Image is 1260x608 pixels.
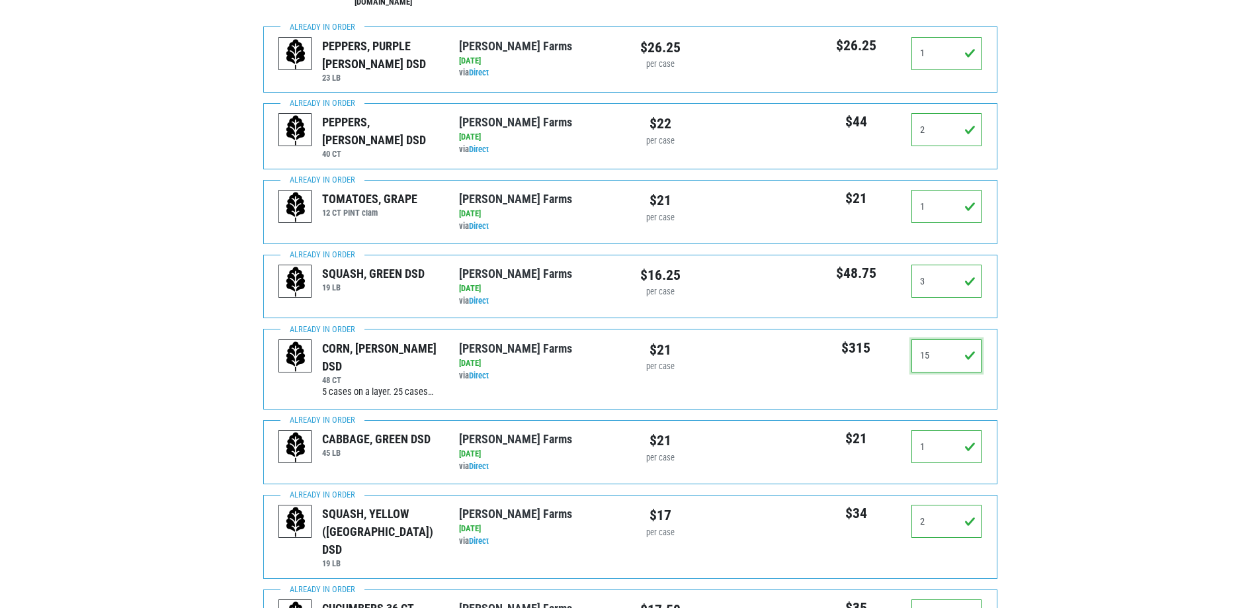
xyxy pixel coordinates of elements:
[640,339,681,361] div: $21
[911,430,982,463] input: Qty
[322,505,439,558] div: SQUASH, YELLOW ([GEOGRAPHIC_DATA]) DSD
[640,265,681,286] div: $16.25
[279,38,312,71] img: placeholder-variety-43d6402dacf2d531de610a020419775a.svg
[459,523,620,548] div: via
[469,144,489,154] a: Direct
[469,461,489,471] a: Direct
[821,37,892,54] h5: $26.25
[640,361,681,373] div: per case
[640,37,681,58] div: $26.25
[459,115,572,129] a: [PERSON_NAME] Farms
[911,113,982,146] input: Qty
[279,505,312,539] img: placeholder-variety-43d6402dacf2d531de610a020419775a.svg
[459,448,620,473] div: via
[322,375,439,385] h6: 48 CT
[459,131,620,156] div: via
[279,114,312,147] img: placeholder-variety-43d6402dacf2d531de610a020419775a.svg
[459,282,620,308] div: via
[640,212,681,224] div: per case
[640,135,681,148] div: per case
[640,430,681,451] div: $21
[322,208,417,218] h6: 12 CT PINT clam
[428,385,434,400] span: …
[821,265,892,282] h5: $48.75
[459,55,620,67] div: [DATE]
[459,432,572,446] a: [PERSON_NAME] Farms
[279,191,312,224] img: placeholder-variety-43d6402dacf2d531de610a020419775a.svg
[322,113,439,149] div: PEPPERS, [PERSON_NAME] DSD
[459,507,572,521] a: [PERSON_NAME] Farms
[279,340,312,373] img: placeholder-variety-43d6402dacf2d531de610a020419775a.svg
[821,339,892,357] h5: $315
[911,505,982,538] input: Qty
[459,341,572,355] a: [PERSON_NAME] Farms
[469,536,489,546] a: Direct
[459,282,620,295] div: [DATE]
[640,452,681,464] div: per case
[911,37,982,70] input: Qty
[322,448,431,458] h6: 45 LB
[459,131,620,144] div: [DATE]
[279,265,312,298] img: placeholder-variety-43d6402dacf2d531de610a020419775a.svg
[322,339,439,375] div: CORN, [PERSON_NAME] DSD
[322,282,425,292] h6: 19 LB
[911,265,982,298] input: Qty
[640,58,681,71] div: per case
[640,190,681,211] div: $21
[640,286,681,298] div: per case
[459,523,620,535] div: [DATE]
[469,370,489,380] a: Direct
[322,149,439,159] h6: 40 CT
[469,67,489,77] a: Direct
[640,505,681,526] div: $17
[640,113,681,134] div: $22
[322,385,439,400] div: 5 cases on a layer. 25 cases
[322,265,425,282] div: SQUASH, GREEN DSD
[821,430,892,447] h5: $21
[322,37,439,73] div: PEPPERS, PURPLE [PERSON_NAME] DSD
[322,430,431,448] div: CABBAGE, GREEN DSD
[469,221,489,231] a: Direct
[911,190,982,223] input: Qty
[459,208,620,220] div: [DATE]
[459,357,620,370] div: [DATE]
[322,190,417,208] div: TOMATOES, GRAPE
[322,558,439,568] h6: 19 LB
[459,192,572,206] a: [PERSON_NAME] Farms
[279,431,312,464] img: placeholder-variety-43d6402dacf2d531de610a020419775a.svg
[322,73,439,83] h6: 23 LB
[469,296,489,306] a: Direct
[459,357,620,382] div: via
[821,113,892,130] h5: $44
[459,55,620,80] div: via
[459,208,620,233] div: via
[459,448,620,460] div: [DATE]
[821,190,892,207] h5: $21
[911,339,982,372] input: Qty
[821,505,892,522] h5: $34
[640,527,681,539] div: per case
[459,39,572,53] a: [PERSON_NAME] Farms
[459,267,572,281] a: [PERSON_NAME] Farms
